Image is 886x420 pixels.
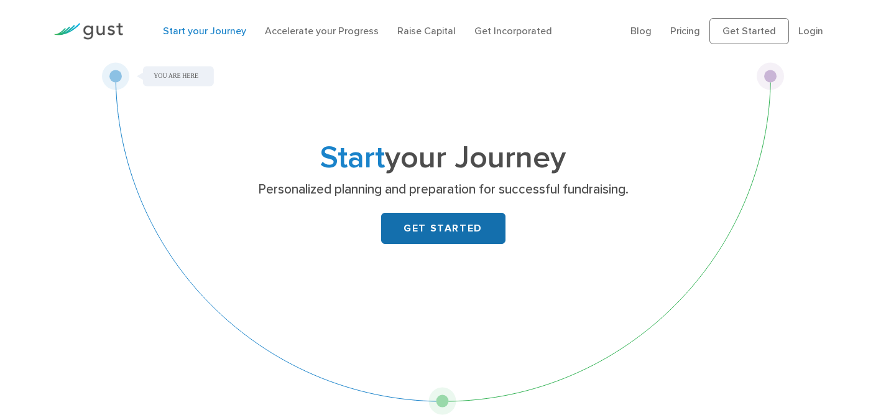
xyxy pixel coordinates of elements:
[630,25,652,37] a: Blog
[381,213,505,244] a: GET STARTED
[474,25,552,37] a: Get Incorporated
[709,18,789,44] a: Get Started
[798,25,823,37] a: Login
[670,25,700,37] a: Pricing
[265,25,379,37] a: Accelerate your Progress
[202,181,684,198] p: Personalized planning and preparation for successful fundraising.
[53,23,123,40] img: Gust Logo
[320,139,385,176] span: Start
[163,25,246,37] a: Start your Journey
[397,25,456,37] a: Raise Capital
[198,144,689,172] h1: your Journey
